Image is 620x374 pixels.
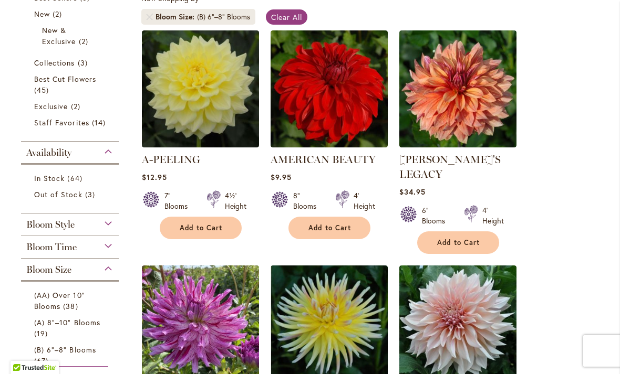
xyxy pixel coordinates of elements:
button: Add to Cart [417,231,499,254]
a: Clear All [266,9,307,25]
span: 64 [67,173,85,184]
a: AMERICAN BEAUTY [271,153,376,166]
a: (B) 6"–8" Blooms 67 [34,344,108,367]
span: 3 [85,189,98,200]
a: [PERSON_NAME]'S LEGACY [399,153,501,180]
span: 2 [71,101,83,112]
span: Exclusive [34,101,68,111]
div: 4' Height [482,205,504,226]
span: Clear All [271,12,302,22]
span: Collections [34,58,75,68]
span: 38 [63,301,80,312]
div: 7" Blooms [164,190,194,211]
div: (B) 6"–8" Blooms [197,12,250,22]
span: New & Exclusive [42,25,76,46]
span: $12.95 [142,172,167,182]
span: Add to Cart [437,238,480,247]
a: Best Cut Flowers [34,73,108,95]
a: Staff Favorites [34,117,108,128]
a: (AA) Over 10" Blooms 38 [34,290,108,312]
span: (A) 8"–10" Blooms [34,317,100,327]
span: Add to Cart [308,223,352,232]
span: (AA) Over 10" Blooms [34,290,85,311]
a: New [34,8,108,19]
span: Add to Cart [180,223,223,232]
img: Andy's Legacy [399,30,516,147]
span: 3 [78,57,90,68]
span: Bloom Size [156,12,197,22]
a: In Stock 64 [34,173,108,184]
button: Add to Cart [160,217,242,239]
span: Best Cut Flowers [34,74,96,84]
span: 19 [34,328,50,339]
a: New &amp; Exclusive [42,25,100,47]
span: Bloom Size [26,264,71,275]
div: 4' Height [354,190,375,211]
span: 67 [34,355,51,366]
span: 14 [92,117,108,128]
span: 2 [53,8,65,19]
span: Bloom Style [26,219,75,230]
span: (B) 6"–8" Blooms [34,345,96,355]
a: (A) 8"–10" Blooms 19 [34,317,108,339]
span: $34.95 [399,187,426,197]
span: Availability [26,147,71,158]
iframe: Launch Accessibility Center [8,337,37,366]
a: Exclusive [34,101,108,112]
a: Out of Stock 3 [34,189,108,200]
a: Remove Bloom Size (B) 6"–8" Blooms [147,14,153,20]
span: In Stock [34,173,65,183]
a: AMERICAN BEAUTY [271,140,388,149]
span: New [34,9,50,19]
span: $9.95 [271,172,292,182]
span: Out of Stock [34,189,82,199]
a: A-PEELING [142,153,200,166]
span: 2 [79,36,91,47]
a: Collections [34,57,108,68]
div: 4½' Height [225,190,246,211]
span: Bloom Time [26,241,77,253]
span: 45 [34,84,51,95]
button: Add to Cart [288,217,370,239]
div: 6" Blooms [422,205,451,226]
img: AMERICAN BEAUTY [271,30,388,147]
span: Staff Favorites [34,117,89,127]
a: Andy's Legacy [399,140,516,149]
img: A-Peeling [142,30,259,147]
a: A-Peeling [142,140,259,149]
div: 8" Blooms [293,190,323,211]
